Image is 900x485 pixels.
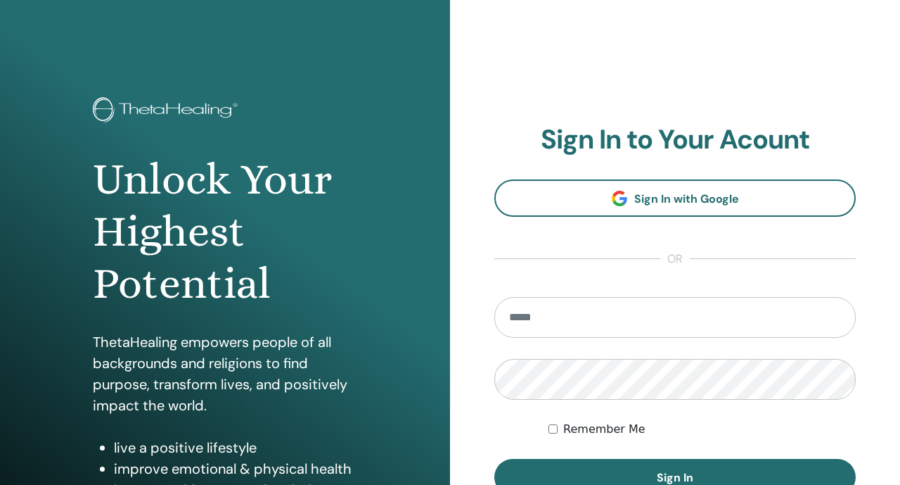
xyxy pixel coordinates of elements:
[660,251,690,267] span: or
[114,458,358,479] li: improve emotional & physical health
[563,421,645,438] label: Remember Me
[114,437,358,458] li: live a positive lifestyle
[634,191,739,206] span: Sign In with Google
[657,470,693,485] span: Sign In
[548,421,856,438] div: Keep me authenticated indefinitely or until I manually logout
[93,153,358,310] h1: Unlock Your Highest Potential
[494,179,856,217] a: Sign In with Google
[93,332,358,416] p: ThetaHealing empowers people of all backgrounds and religions to find purpose, transform lives, a...
[494,124,856,156] h2: Sign In to Your Acount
